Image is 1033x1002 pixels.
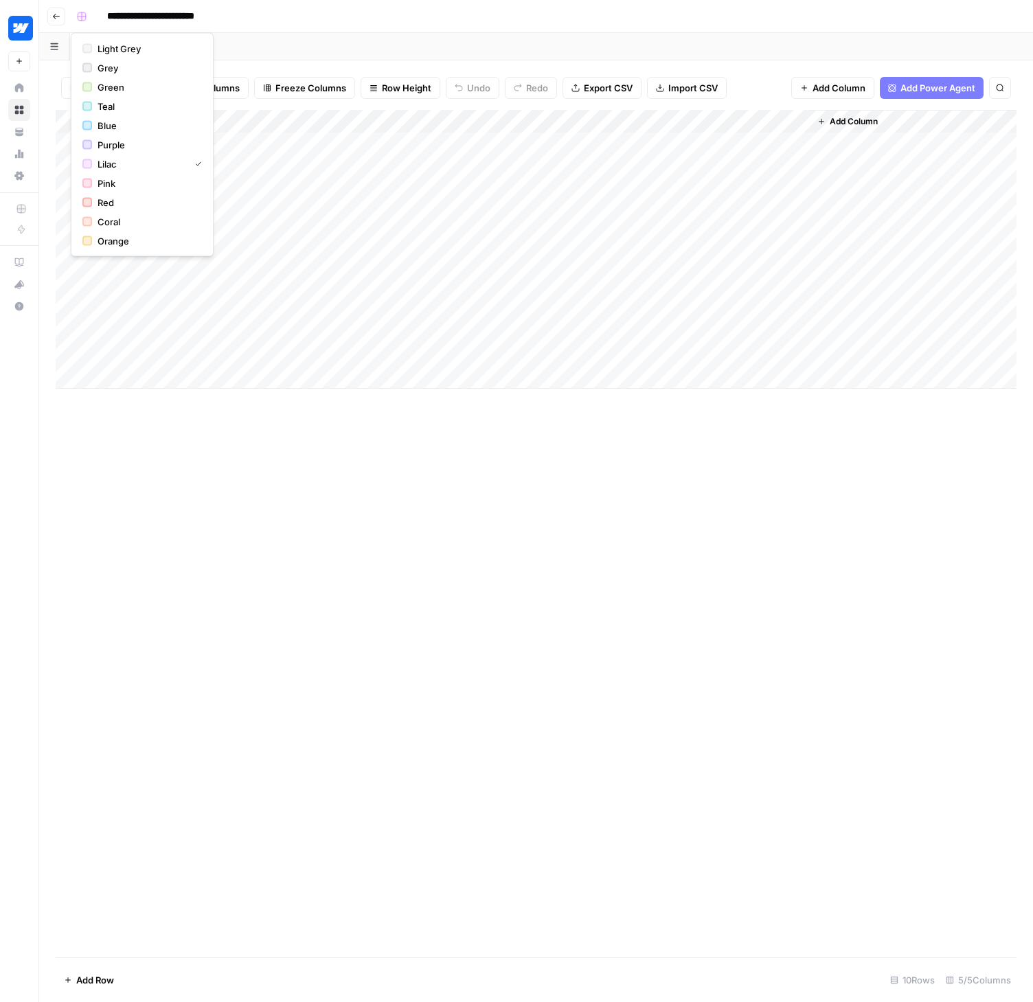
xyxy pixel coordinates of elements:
button: Filter [61,77,113,99]
span: Purple [98,138,196,152]
span: Add Column [813,81,865,95]
img: Webflow Logo [8,16,33,41]
div: What's new? [9,274,30,295]
a: Usage [8,143,30,165]
span: Teal [98,100,196,113]
span: Export CSV [584,81,633,95]
span: Freeze Columns [275,81,346,95]
button: Add Column [791,77,874,99]
span: Filter [70,81,92,95]
a: Browse [8,99,30,121]
div: 5/5 Columns [940,969,1017,991]
a: Sheet 1 [70,33,155,60]
button: What's new? [8,273,30,295]
span: Lilac [98,157,184,171]
button: Undo [446,77,499,99]
button: Add Column [812,113,883,130]
span: Add Column [830,115,878,128]
span: Add Row [76,973,114,987]
button: Freeze Columns [254,77,355,99]
span: Undo [467,81,490,95]
span: Blue [98,119,196,133]
button: Add Power Agent [880,77,984,99]
a: Your Data [8,121,30,143]
button: Help + Support [8,295,30,317]
span: Light Grey [98,42,196,56]
span: Row Height [382,81,431,95]
span: Add Power Agent [900,81,975,95]
span: Redo [526,81,548,95]
span: Orange [98,234,196,248]
span: 5 Columns [194,81,240,95]
button: Add Row [56,969,122,991]
button: Workspace: Webflow [8,11,30,45]
a: AirOps Academy [8,251,30,273]
span: Red [98,196,196,209]
button: Export CSV [563,77,642,99]
span: Grey [98,61,196,75]
span: Pink [98,177,196,190]
span: Green [98,80,196,94]
button: Redo [505,77,557,99]
button: Import CSV [647,77,727,99]
button: Row Height [361,77,440,99]
a: Settings [8,165,30,187]
span: Import CSV [668,81,718,95]
span: Coral [98,215,196,229]
div: 10 Rows [885,969,940,991]
a: Home [8,77,30,99]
